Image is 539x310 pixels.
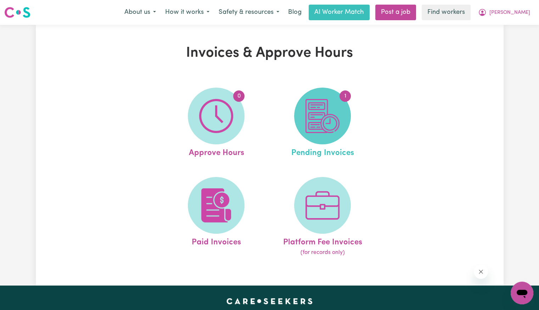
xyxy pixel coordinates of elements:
[189,144,244,159] span: Approve Hours
[4,4,30,21] a: Careseekers logo
[271,177,374,257] a: Platform Fee Invoices(for records only)
[118,45,421,62] h1: Invoices & Approve Hours
[511,282,533,304] iframe: Button to launch messaging window
[120,5,161,20] button: About us
[422,5,471,20] a: Find workers
[473,5,535,20] button: My Account
[291,144,354,159] span: Pending Invoices
[283,234,362,249] span: Platform Fee Invoices
[226,298,313,304] a: Careseekers home page
[165,88,267,159] a: Approve Hours
[4,6,30,19] img: Careseekers logo
[489,9,530,17] span: [PERSON_NAME]
[233,90,245,102] span: 0
[301,248,345,257] span: (for records only)
[271,88,374,159] a: Pending Invoices
[214,5,284,20] button: Safety & resources
[4,5,43,11] span: Need any help?
[192,234,241,249] span: Paid Invoices
[165,177,267,257] a: Paid Invoices
[284,5,306,20] a: Blog
[309,5,370,20] a: AI Worker Match
[375,5,416,20] a: Post a job
[161,5,214,20] button: How it works
[339,90,351,102] span: 1
[474,265,488,279] iframe: Close message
